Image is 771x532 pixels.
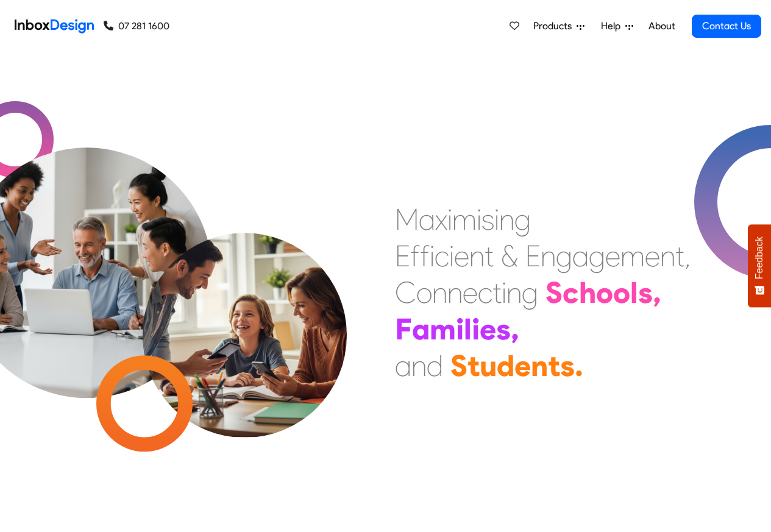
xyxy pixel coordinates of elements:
div: n [432,274,447,311]
div: i [449,238,454,274]
div: e [645,238,660,274]
div: g [556,238,572,274]
div: n [531,347,548,384]
div: c [563,274,579,311]
div: s [638,274,653,311]
div: o [613,274,630,311]
div: i [502,274,506,311]
div: n [506,274,522,311]
div: i [477,201,481,238]
span: Feedback [754,236,765,279]
div: t [548,347,560,384]
a: Contact Us [692,15,761,38]
div: f [410,238,420,274]
img: parents_with_child.png [117,182,372,438]
div: E [395,238,410,274]
div: s [481,201,494,238]
span: Products [533,19,577,34]
div: g [589,238,605,274]
div: a [572,238,589,274]
div: s [560,347,575,384]
div: a [395,347,411,384]
div: u [480,347,497,384]
div: e [454,238,469,274]
div: , [684,238,691,274]
div: S [450,347,467,384]
div: i [447,201,452,238]
div: & [501,238,518,274]
div: i [430,238,435,274]
div: n [469,238,485,274]
div: g [522,274,538,311]
div: e [463,274,478,311]
div: i [472,311,480,347]
div: c [478,274,492,311]
button: Feedback - Show survey [748,224,771,307]
div: n [447,274,463,311]
div: S [545,274,563,311]
div: i [456,311,464,347]
div: n [660,238,675,274]
a: Help [596,14,638,38]
div: t [467,347,480,384]
a: 07 281 1600 [104,19,169,34]
div: o [596,274,613,311]
div: a [412,311,430,347]
div: e [514,347,531,384]
div: h [579,274,596,311]
div: l [630,274,638,311]
div: i [494,201,499,238]
div: C [395,274,416,311]
div: t [675,238,684,274]
div: a [419,201,435,238]
div: s [496,311,511,347]
div: e [480,311,496,347]
div: n [411,347,427,384]
div: E [525,238,541,274]
div: F [395,311,412,347]
div: m [620,238,645,274]
div: o [416,274,432,311]
div: x [435,201,447,238]
div: . [575,347,583,384]
div: M [395,201,419,238]
div: f [420,238,430,274]
a: Products [528,14,589,38]
div: e [605,238,620,274]
a: About [645,14,678,38]
div: d [497,347,514,384]
div: d [427,347,443,384]
div: g [514,201,531,238]
div: t [492,274,502,311]
div: m [452,201,477,238]
div: , [653,274,661,311]
span: Help [601,19,625,34]
div: n [541,238,556,274]
div: m [430,311,456,347]
div: l [464,311,472,347]
div: , [511,311,519,347]
div: c [435,238,449,274]
div: t [485,238,494,274]
div: Maximising Efficient & Engagement, Connecting Schools, Families, and Students. [395,201,691,384]
div: n [499,201,514,238]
